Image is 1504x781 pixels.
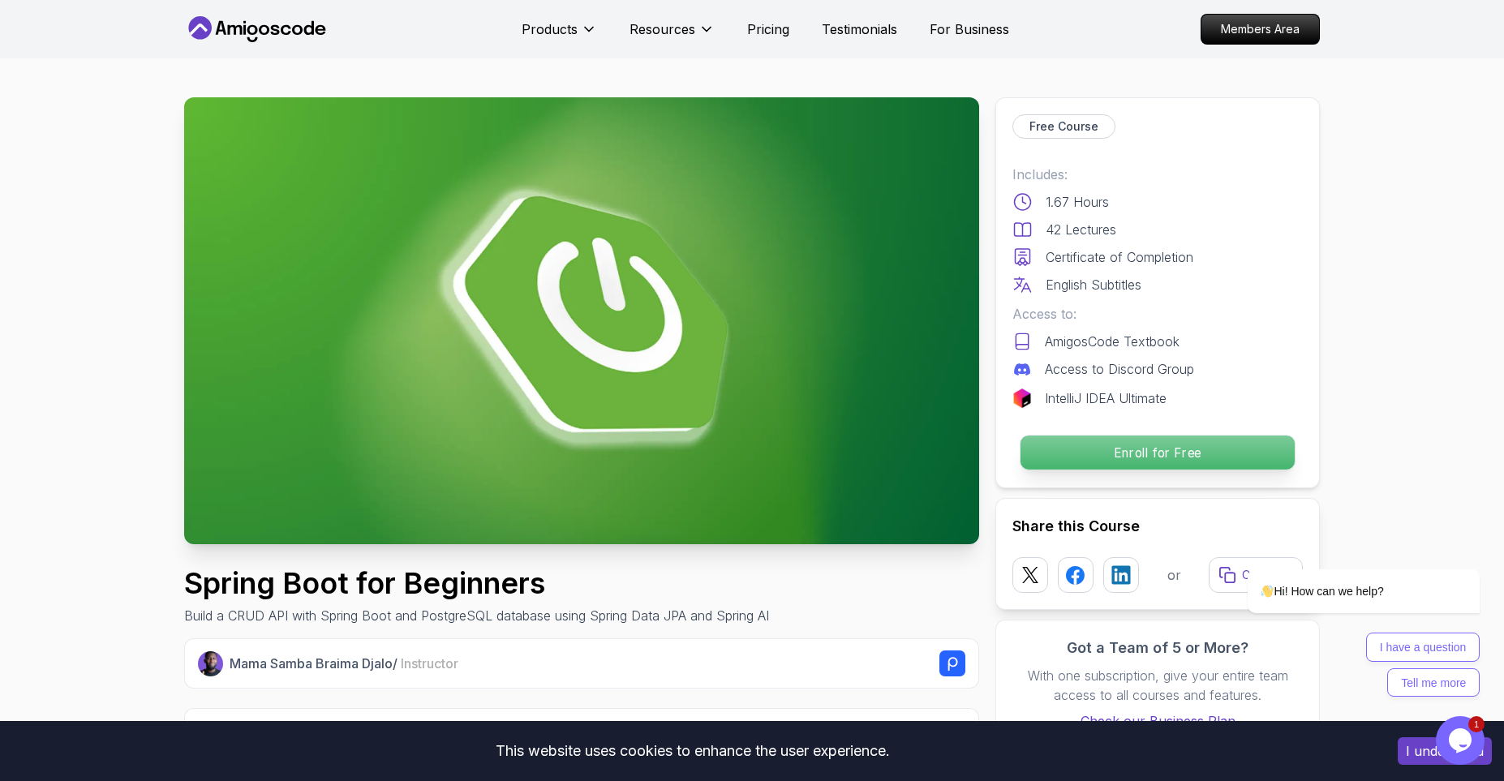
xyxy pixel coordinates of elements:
a: Pricing [747,19,789,39]
p: 1.67 Hours [1046,192,1109,212]
p: Access to Discord Group [1045,359,1194,379]
p: 42 Lectures [1046,220,1116,239]
button: Products [522,19,597,52]
iframe: chat widget [1196,441,1488,708]
p: Build a CRUD API with Spring Boot and PostgreSQL database using Spring Data JPA and Spring AI [184,606,769,625]
p: IntelliJ IDEA Ultimate [1045,388,1167,408]
button: Accept cookies [1398,737,1492,765]
img: jetbrains logo [1012,388,1032,408]
a: Check our Business Plan [1012,711,1303,731]
p: Enroll for Free [1021,436,1295,470]
h2: Share this Course [1012,515,1303,538]
h3: Got a Team of 5 or More? [1012,637,1303,659]
p: Free Course [1029,118,1098,135]
p: AmigosCode Textbook [1045,332,1180,351]
p: Includes: [1012,165,1303,184]
span: Instructor [401,655,458,672]
a: Testimonials [822,19,897,39]
p: Products [522,19,578,39]
p: or [1167,565,1181,585]
div: This website uses cookies to enhance the user experience. [12,733,1373,769]
p: Certificate of Completion [1046,247,1193,267]
p: Resources [630,19,695,39]
a: Members Area [1201,14,1320,45]
p: Members Area [1201,15,1319,44]
button: Resources [630,19,715,52]
h1: Spring Boot for Beginners [184,567,769,599]
p: English Subtitles [1046,275,1141,294]
iframe: chat widget [1436,716,1488,765]
p: Mama Samba Braima Djalo / [230,654,458,673]
button: Enroll for Free [1020,435,1296,470]
img: spring-boot-for-beginners_thumbnail [184,97,979,544]
p: Access to: [1012,304,1303,324]
a: For Business [930,19,1009,39]
img: Nelson Djalo [198,651,223,676]
p: With one subscription, give your entire team access to all courses and features. [1012,666,1303,705]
